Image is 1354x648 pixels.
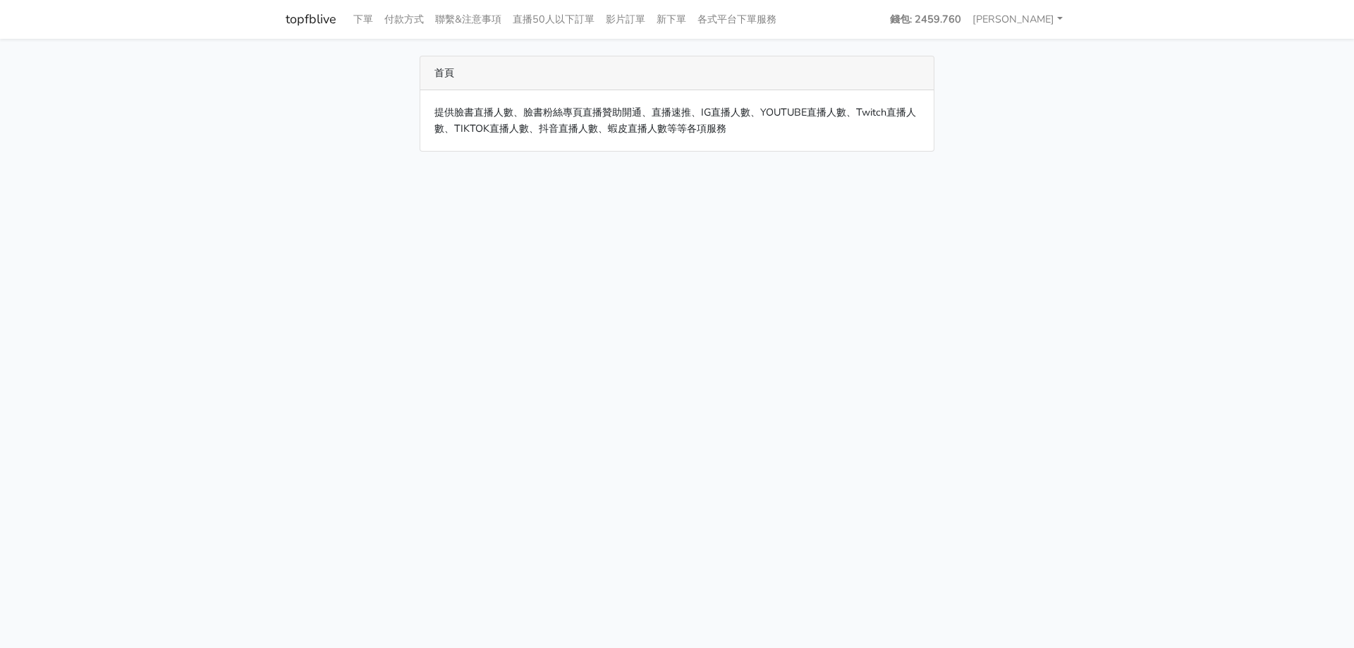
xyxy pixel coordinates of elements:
[600,6,651,33] a: 影片訂單
[420,56,934,90] div: 首頁
[286,6,336,33] a: topfblive
[884,6,967,33] a: 錢包: 2459.760
[507,6,600,33] a: 直播50人以下訂單
[890,12,961,26] strong: 錢包: 2459.760
[692,6,782,33] a: 各式平台下單服務
[348,6,379,33] a: 下單
[420,90,934,151] div: 提供臉書直播人數、臉書粉絲專頁直播贊助開通、直播速推、IG直播人數、YOUTUBE直播人數、Twitch直播人數、TIKTOK直播人數、抖音直播人數、蝦皮直播人數等等各項服務
[967,6,1068,33] a: [PERSON_NAME]
[379,6,429,33] a: 付款方式
[651,6,692,33] a: 新下單
[429,6,507,33] a: 聯繫&注意事項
